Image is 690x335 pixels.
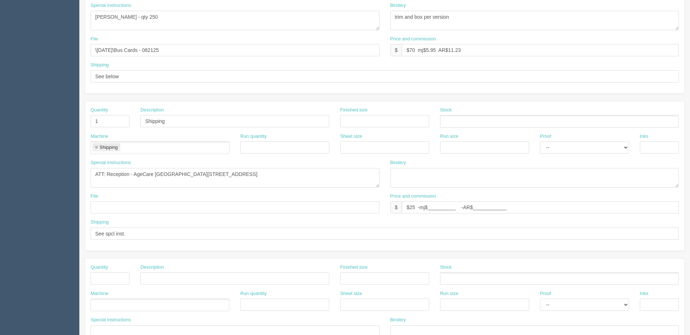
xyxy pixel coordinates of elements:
[91,193,98,200] label: File
[440,133,458,140] label: Run size
[91,219,109,226] label: Shipping
[440,290,458,297] label: Run size
[390,159,406,166] label: Bindery
[390,2,406,9] label: Bindery
[340,290,362,297] label: Sheet size
[91,133,108,140] label: Machine
[340,264,368,271] label: Finished size
[240,133,267,140] label: Run quantity
[91,290,108,297] label: Machine
[540,290,551,297] label: Proof
[640,133,649,140] label: Inks
[91,168,379,188] textarea: ATT: Reception - AgeCare [GEOGRAPHIC_DATA][STREET_ADDRESS]
[140,264,164,271] label: Description
[540,133,551,140] label: Proof
[91,159,131,166] label: Special instructions
[390,201,402,213] div: $
[100,145,118,150] div: Shipping
[91,317,131,323] label: Special instructions
[390,11,679,30] textarea: trim and box per version
[91,2,131,9] label: Special instructions
[440,264,452,271] label: Stock
[390,193,436,200] label: Price and commission
[340,133,362,140] label: Sheet size
[340,107,368,114] label: Finished size
[240,290,267,297] label: Run quantity
[140,107,164,114] label: Description
[390,36,436,43] label: Price and commission
[91,36,98,43] label: File
[91,11,379,30] textarea: [PERSON_NAME] - qty 250
[91,107,108,114] label: Quantity
[390,317,406,323] label: Bindery
[640,290,649,297] label: Inks
[390,44,402,56] div: $
[91,62,109,69] label: Shipping
[91,264,108,271] label: Quantity
[440,107,452,114] label: Stock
